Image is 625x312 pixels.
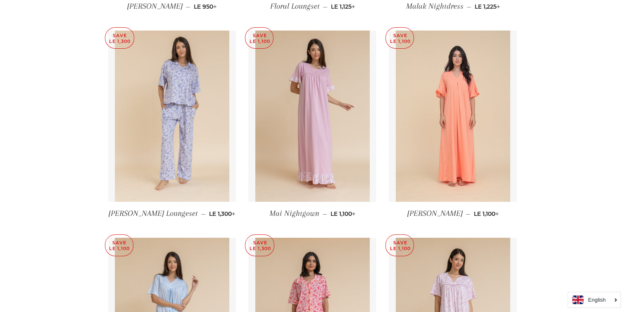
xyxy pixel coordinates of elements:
a: [PERSON_NAME] — LE 1,100 [389,202,517,225]
a: [PERSON_NAME] Loungeset — LE 1,300 [108,202,236,225]
span: LE 950 [194,3,217,10]
span: LE 1,225 [474,3,500,10]
span: — [323,3,327,10]
i: English [588,297,606,303]
span: Mai Nightgown [269,209,319,218]
span: — [466,3,471,10]
span: — [201,210,206,217]
span: LE 1,300 [209,210,235,217]
p: Save LE 1,100 [386,235,413,256]
span: Floral Loungset [270,2,319,11]
a: Mai Nightgown — LE 1,100 [248,202,376,225]
span: — [323,210,327,217]
a: English [572,295,616,304]
p: Save LE 1,100 [245,28,273,49]
span: [PERSON_NAME] [407,209,462,218]
span: [PERSON_NAME] [127,2,183,11]
span: LE 1,100 [330,210,356,217]
span: LE 1,100 [473,210,499,217]
p: Save LE 1,300 [105,28,134,49]
span: — [186,3,190,10]
p: Save LE 1,300 [245,235,274,256]
span: LE 1,125 [330,3,355,10]
p: Save LE 1,100 [386,28,413,49]
span: [PERSON_NAME] Loungeset [109,209,198,218]
p: Save LE 1,100 [105,235,133,256]
span: Malak Nightdress [406,2,463,11]
span: — [466,210,470,217]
